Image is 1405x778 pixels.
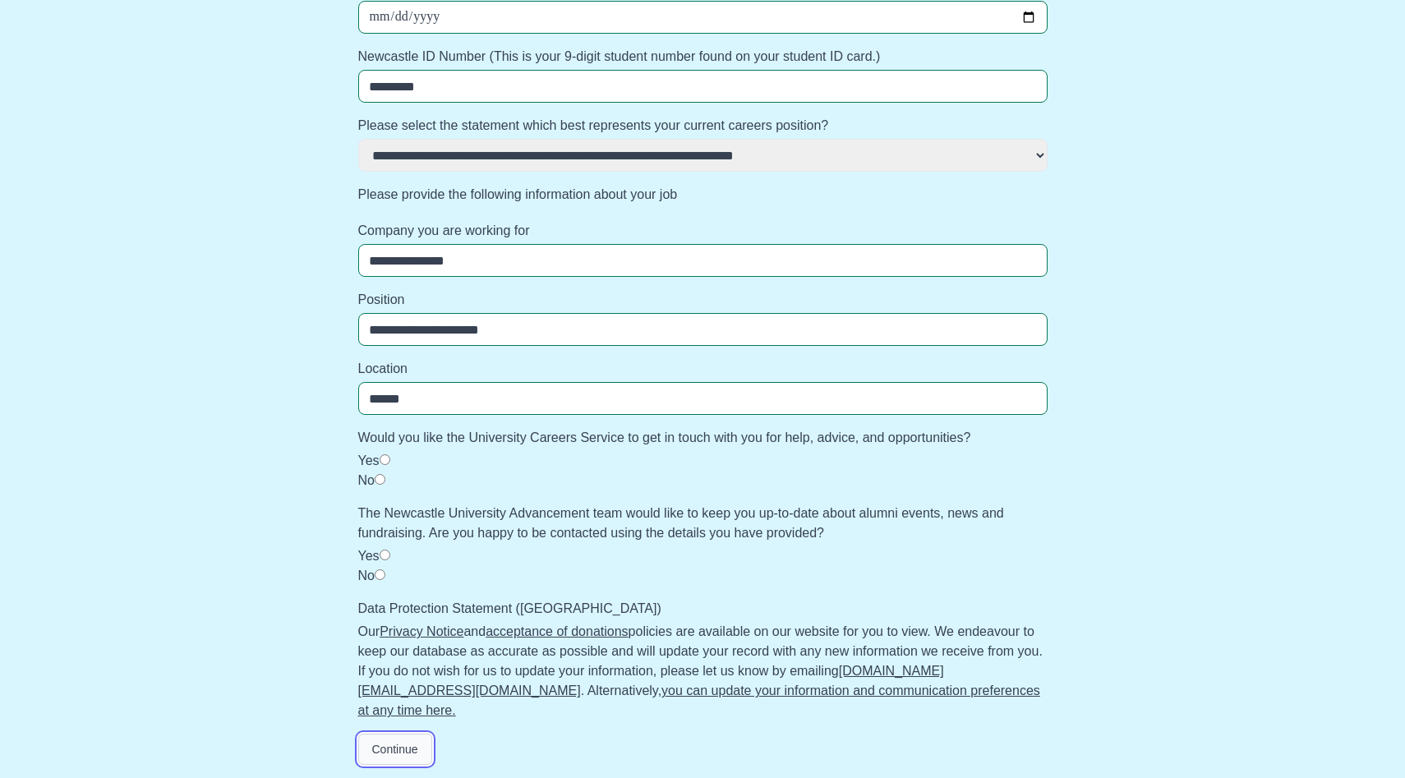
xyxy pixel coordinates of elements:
[358,116,1048,136] label: Please select the statement which best represents your current careers position?
[358,473,375,487] label: No
[358,428,1048,448] label: Would you like the University Careers Service to get in touch with you for help, advice, and oppo...
[358,569,375,582] label: No
[358,290,1048,310] label: Position
[358,221,1048,241] label: Company you are working for
[358,453,380,467] label: Yes
[358,622,1048,720] p: Our and policies are available on our website for you to view. We endeavour to keep our database ...
[380,624,463,638] a: Privacy Notice
[358,47,1048,67] label: Newcastle ID Number (This is your 9-digit student number found on your student ID card.)
[358,734,432,765] button: Continue
[486,624,628,638] a: acceptance of donations
[358,599,1048,619] label: Data Protection Statement ([GEOGRAPHIC_DATA])
[358,504,1048,543] label: The Newcastle University Advancement team would like to keep you up-to-date about alumni events, ...
[358,359,1048,379] label: Location
[358,185,1048,205] label: Please provide the following information about your job
[358,549,380,563] label: Yes
[358,664,944,697] a: [DOMAIN_NAME][EMAIL_ADDRESS][DOMAIN_NAME]
[358,684,1040,717] a: you can update your information and communication preferences at any time here.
